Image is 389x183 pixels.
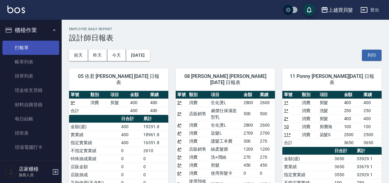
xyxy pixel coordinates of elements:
td: 0 [120,155,142,163]
td: 2600 [258,99,275,107]
td: 400 [129,99,148,107]
td: 消費 [300,131,318,139]
td: 0 [242,169,259,177]
td: 450 [258,161,275,169]
p: 服務人員 [19,172,50,178]
img: Logo [7,6,25,13]
td: 0 [120,171,142,179]
td: 3650 [362,139,382,147]
td: 3650 [342,139,362,147]
td: 消費 [187,137,210,145]
h2: Employee Daily Report [69,27,382,31]
td: 250 [342,107,362,115]
td: 0 [120,163,142,171]
th: 日合計 [120,115,142,123]
td: 400 [362,99,382,107]
td: 合計 [69,107,89,115]
td: 400 [149,107,168,115]
th: 單號 [282,91,300,99]
table: a dense table [69,91,168,115]
td: 消費 [187,153,210,161]
table: a dense table [282,91,382,147]
a: 現場電腦打卡 [2,140,59,154]
td: 18961.8 [142,131,168,139]
td: 1200 [242,145,259,153]
td: 店販抽成 [69,171,120,179]
td: 3550 [333,171,355,179]
span: 11 Ponny [PERSON_NAME][DATE] 日報表 [290,73,374,86]
td: 生化燙L [209,121,242,129]
td: 染髮S [318,131,342,139]
td: 消費 [89,99,109,107]
a: 帳單列表 [2,55,59,69]
td: 100 [342,123,362,131]
td: 32929.1 [355,171,382,179]
td: 400 [129,107,148,115]
td: 100 [362,123,382,131]
td: 400 [120,123,142,131]
td: 1200 [258,145,275,153]
td: 400 [120,131,142,139]
td: 護髮工本費 [209,137,242,145]
td: 消費 [300,115,318,123]
td: 洗+潤絲 [209,153,242,161]
td: 洗髮 [318,107,342,115]
th: 單號 [176,91,187,99]
span: 08 [PERSON_NAME] [PERSON_NAME] [DATE] 日報表 [183,73,268,86]
td: 店販銷售 [187,145,210,153]
td: 2800 [242,121,259,129]
td: 270 [258,137,275,145]
td: 店販銷售 [187,107,210,121]
td: 450 [242,161,259,169]
button: [DATE] [126,50,149,61]
td: 威傑仕保濕造型乳 [209,107,242,121]
a: 打帳單 [2,41,59,55]
td: 染髮L [209,129,242,137]
a: 材料自購登錄 [2,98,59,112]
button: 櫃檯作業 [2,22,59,38]
td: 使用剪髮卡 [209,169,242,177]
td: 消費 [187,161,210,169]
th: 項目 [318,91,342,99]
th: 單號 [69,91,89,99]
button: save [303,4,315,16]
a: 10 [284,124,289,129]
td: 實業績 [69,131,120,139]
td: 生化燙L [209,99,242,107]
div: 上越寶貝髮 [328,6,353,14]
td: 剪髮 [318,115,342,123]
td: 消費 [187,129,210,137]
img: Person [5,166,17,178]
button: 登出 [358,4,382,16]
th: 項目 [109,91,129,99]
td: 270 [242,153,259,161]
td: 絲柔髮膜 [209,145,242,153]
td: 0 [142,171,168,179]
td: 消費 [300,99,318,107]
td: 2600 [258,121,275,129]
h5: 店家櫃檯 [19,166,50,172]
td: 合計 [282,139,300,147]
td: 400 [149,99,168,107]
td: 特殊抽成業績 [69,155,120,163]
th: 業績 [362,91,382,99]
th: 類別 [187,91,210,99]
td: 400 [362,115,382,123]
td: 16351.8 [142,139,168,147]
td: 500 [242,107,259,121]
td: 300 [242,137,259,145]
td: 消費 [187,169,210,177]
td: 250 [362,107,382,115]
td: 剪髮 [209,161,242,169]
td: 實業績 [282,163,333,171]
th: 金額 [342,91,362,99]
th: 業績 [149,91,168,99]
td: 2800 [242,99,259,107]
button: 今天 [107,50,126,61]
td: 剪髮 [109,99,129,107]
th: 金額 [129,91,148,99]
td: 消費 [300,123,318,131]
button: 預約管理 [2,157,59,173]
td: 剪髮 [318,99,342,107]
th: 項目 [209,91,242,99]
